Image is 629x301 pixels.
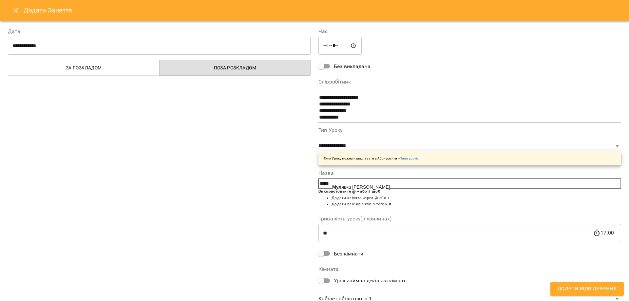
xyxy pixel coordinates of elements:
[550,282,624,296] button: Додати Відвідування
[24,5,621,15] h6: Додати Заняття
[163,64,307,72] span: Поза розкладом
[318,267,621,272] label: Кімната
[324,156,419,161] p: Типи Уроку можна налаштувати в Абонементи ->
[12,64,156,72] span: За розкладом
[8,29,311,34] label: Дата
[318,216,621,221] label: Тривалість уроку(в хвилинах)
[8,60,160,76] button: За розкладом
[332,184,341,190] b: Мул
[318,128,621,133] label: Тип Уроку
[318,171,621,176] label: Назва
[318,79,621,85] label: Співробітник
[159,60,311,76] button: Поза розкладом
[332,184,390,190] span: явка [PERSON_NAME]
[558,285,617,293] span: Додати Відвідування
[332,201,621,208] li: Додати всіх клієнтів з тегом #
[334,277,406,285] span: Урок займає декілька кімнат
[332,195,621,201] li: Додати клієнта через @ або +
[8,3,24,18] button: Close
[334,250,364,258] span: Без кімнати
[400,157,419,160] a: Типи уроків
[318,29,621,34] label: Час
[334,63,371,70] span: Без викладача
[318,189,380,194] b: Використовуйте @ + або # щоб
